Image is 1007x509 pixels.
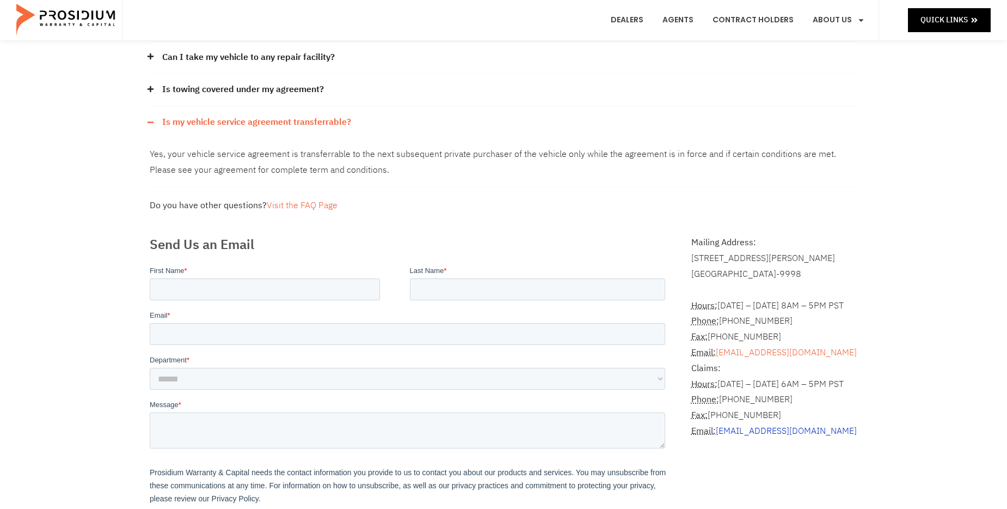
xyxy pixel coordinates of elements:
[150,41,857,74] div: Can I take my vehicle to any repair facility?
[691,409,708,422] strong: Fax:
[691,393,719,406] abbr: Phone Number
[691,282,857,439] address: [DATE] – [DATE] 8AM – 5PM PST [PHONE_NUMBER] [PHONE_NUMBER]
[691,425,716,438] abbr: Email Address
[691,425,716,438] strong: Email:
[150,138,857,187] div: Is my vehicle service agreement transferrable?
[162,114,351,130] a: Is my vehicle service agreement transferrable?
[267,199,337,212] a: Visit the FAQ Page
[920,13,968,27] span: Quick Links
[691,346,716,359] strong: Email:
[150,74,857,106] div: Is towing covered under my agreement?
[691,299,717,312] strong: Hours:
[691,362,721,375] b: Claims:
[691,251,857,266] div: [STREET_ADDRESS][PERSON_NAME]
[691,266,857,282] div: [GEOGRAPHIC_DATA]-9998
[162,82,324,98] a: Is towing covered under my agreement?
[691,236,756,249] b: Mailing Address:
[691,393,719,406] strong: Phone:
[908,8,991,32] a: Quick Links
[691,409,708,422] abbr: Fax
[691,378,717,391] strong: Hours:
[691,330,708,343] strong: Fax:
[691,346,716,359] abbr: Email Address
[150,106,857,138] div: Is my vehicle service agreement transferrable?
[691,361,857,439] p: [DATE] – [DATE] 6AM – 5PM PST [PHONE_NUMBER] [PHONE_NUMBER]
[691,378,717,391] abbr: Hours
[691,299,717,312] abbr: Hours
[716,346,857,359] a: [EMAIL_ADDRESS][DOMAIN_NAME]
[691,314,719,328] abbr: Phone Number
[691,330,708,343] abbr: Fax
[716,425,857,438] a: [EMAIL_ADDRESS][DOMAIN_NAME]
[162,50,335,65] a: Can I take my vehicle to any repair facility?
[150,235,670,254] h2: Send Us an Email
[150,198,857,214] div: Do you have other questions?
[691,314,719,328] strong: Phone:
